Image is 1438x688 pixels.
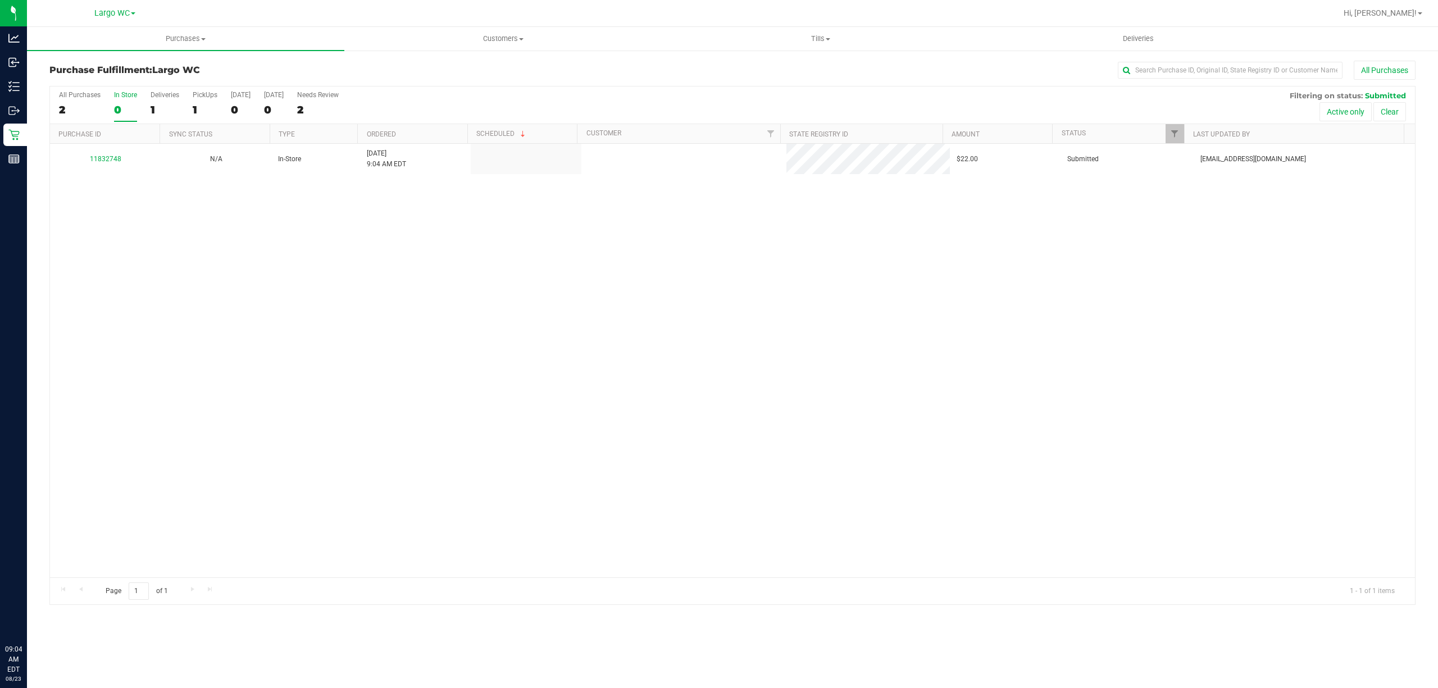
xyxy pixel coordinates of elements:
span: Not Applicable [210,155,222,163]
p: 09:04 AM EDT [5,644,22,675]
inline-svg: Inventory [8,81,20,92]
a: Sync Status [169,130,212,138]
span: Submitted [1067,154,1099,165]
span: Largo WC [152,65,200,75]
a: Purchases [27,27,344,51]
span: Hi, [PERSON_NAME]! [1344,8,1417,17]
input: 1 [129,582,149,600]
div: PickUps [193,91,217,99]
a: Status [1062,129,1086,137]
span: Deliveries [1108,34,1169,44]
div: [DATE] [264,91,284,99]
a: Last Updated By [1193,130,1250,138]
span: In-Store [278,154,301,165]
inline-svg: Analytics [8,33,20,44]
a: Deliveries [980,27,1297,51]
span: 1 - 1 of 1 items [1341,582,1404,599]
inline-svg: Inbound [8,57,20,68]
p: 08/23 [5,675,22,683]
div: All Purchases [59,91,101,99]
a: Filter [1166,124,1184,143]
a: Type [279,130,295,138]
span: Filtering on status: [1290,91,1363,100]
span: [EMAIL_ADDRESS][DOMAIN_NAME] [1200,154,1306,165]
div: Deliveries [151,91,179,99]
iframe: Resource center [11,598,45,632]
div: 2 [297,103,339,116]
span: Tills [662,34,979,44]
div: 2 [59,103,101,116]
div: 1 [193,103,217,116]
inline-svg: Reports [8,153,20,165]
div: 0 [264,103,284,116]
span: Largo WC [94,8,130,18]
div: 1 [151,103,179,116]
a: Customer [586,129,621,137]
a: Amount [952,130,980,138]
span: Page of 1 [96,582,177,600]
span: Customers [345,34,661,44]
div: In Store [114,91,137,99]
button: All Purchases [1354,61,1416,80]
input: Search Purchase ID, Original ID, State Registry ID or Customer Name... [1118,62,1343,79]
h3: Purchase Fulfillment: [49,65,505,75]
span: $22.00 [957,154,978,165]
div: 0 [114,103,137,116]
a: Purchase ID [58,130,101,138]
a: Filter [762,124,780,143]
inline-svg: Retail [8,129,20,140]
span: [DATE] 9:04 AM EDT [367,148,406,170]
a: 11832748 [90,155,121,163]
span: Purchases [27,34,344,44]
button: Clear [1373,102,1406,121]
span: Submitted [1365,91,1406,100]
div: 0 [231,103,251,116]
a: State Registry ID [789,130,848,138]
a: Ordered [367,130,396,138]
a: Scheduled [476,130,527,138]
a: Tills [662,27,979,51]
div: Needs Review [297,91,339,99]
inline-svg: Outbound [8,105,20,116]
button: Active only [1319,102,1372,121]
button: N/A [210,154,222,165]
div: [DATE] [231,91,251,99]
a: Customers [344,27,662,51]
